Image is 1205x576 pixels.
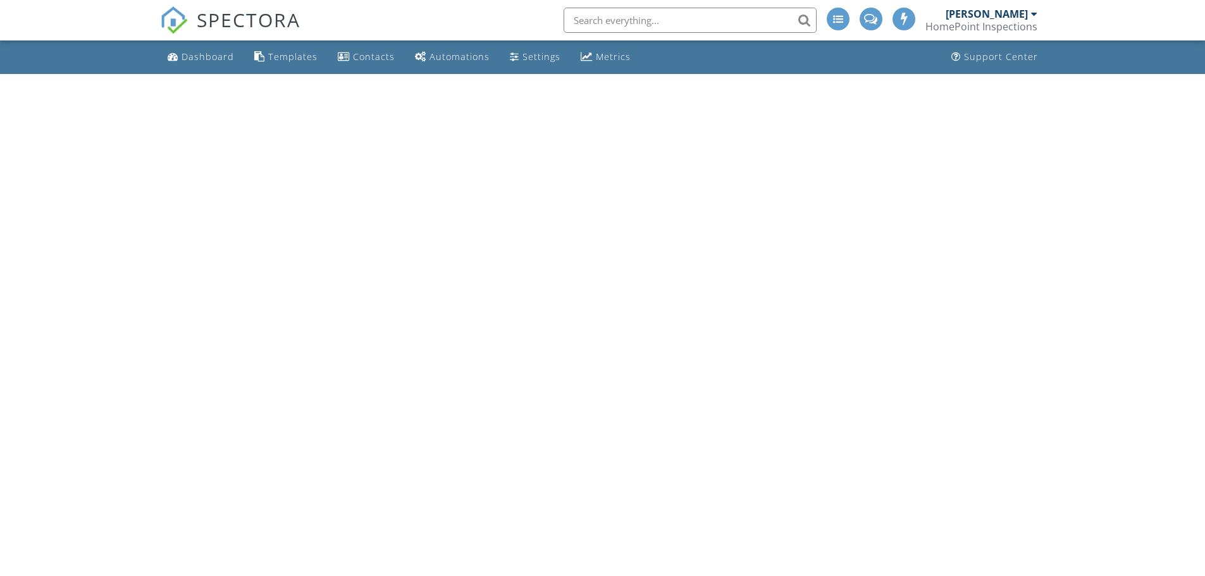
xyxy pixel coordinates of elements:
[182,51,234,63] div: Dashboard
[163,46,239,69] a: Dashboard
[268,51,318,63] div: Templates
[160,6,188,34] img: The Best Home Inspection Software - Spectora
[964,51,1038,63] div: Support Center
[505,46,565,69] a: Settings
[946,46,1043,69] a: Support Center
[946,8,1028,20] div: [PERSON_NAME]
[522,51,560,63] div: Settings
[576,46,636,69] a: Metrics
[160,17,300,44] a: SPECTORA
[429,51,490,63] div: Automations
[596,51,631,63] div: Metrics
[410,46,495,69] a: Automations (Advanced)
[249,46,323,69] a: Templates
[353,51,395,63] div: Contacts
[564,8,817,33] input: Search everything...
[333,46,400,69] a: Contacts
[925,20,1037,33] div: HomePoint Inspections
[197,6,300,33] span: SPECTORA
